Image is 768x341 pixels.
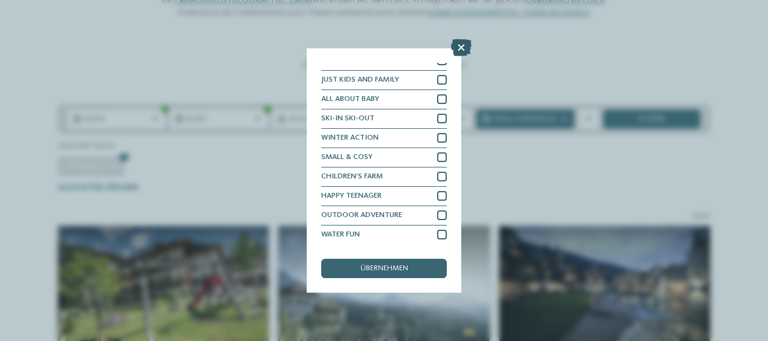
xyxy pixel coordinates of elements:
span: CHILDREN’S FARM [321,173,383,181]
span: OUTDOOR ADVENTURE [321,212,402,219]
span: SKI-IN SKI-OUT [321,115,374,123]
span: HAPPY TEENAGER [321,192,382,200]
span: übernehmen [360,265,408,273]
span: JUST KIDS AND FAMILY [321,76,399,84]
span: WATER FUN [321,231,360,239]
span: ALL ABOUT BABY [321,96,379,103]
span: SMALL & COSY [321,154,373,161]
span: WINTER ACTION [321,134,379,142]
